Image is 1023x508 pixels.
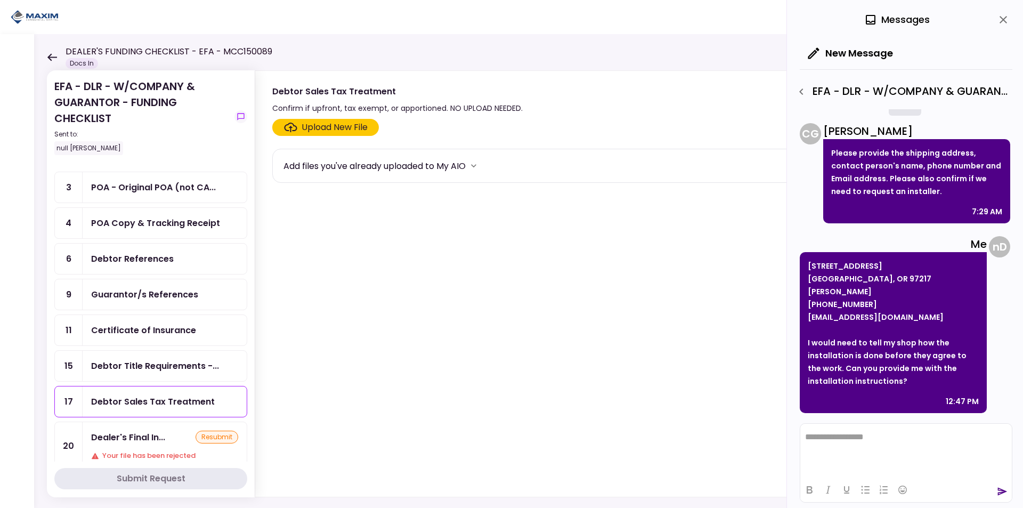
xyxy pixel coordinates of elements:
[91,359,219,373] div: Debtor Title Requirements - Proof of IRP or Exemption
[466,158,482,174] button: more
[91,252,174,265] div: Debtor References
[272,102,523,115] div: Confirm if upfront, tax exempt, or apportioned. NO UPLOAD NEEDED.
[272,119,379,136] span: Click here to upload the required document
[91,431,165,444] div: Dealer's Final Invoice
[55,315,83,345] div: 11
[283,159,466,173] div: Add files you've already uploaded to My AIO
[800,424,1012,477] iframe: Rich Text Area
[800,482,818,497] button: Bold
[800,123,821,144] div: C G
[54,207,247,239] a: 4POA Copy & Tracking Receipt
[972,205,1002,218] div: 7:29 AM
[800,39,902,67] button: New Message
[808,260,979,388] p: [STREET_ADDRESS] [GEOGRAPHIC_DATA], OR 97217 [PERSON_NAME] [PHONE_NUMBER] I would need to tell my...
[11,9,59,25] img: Partner icon
[864,12,930,28] div: Messages
[255,70,1002,497] div: Debtor Sales Tax TreatmentConfirm if upfront, tax exempt, or apportioned. NO UPLOAD NEEDED.show-m...
[55,244,83,274] div: 6
[302,121,368,134] div: Upload New File
[994,11,1012,29] button: close
[800,236,987,252] div: Me
[54,315,247,346] a: 11Certificate of Insurance
[55,386,83,417] div: 17
[54,386,247,417] a: 17Debtor Sales Tax Treatment
[54,279,247,310] a: 9Guarantor/s References
[838,482,856,497] button: Underline
[989,236,1010,257] div: n D
[91,324,196,337] div: Certificate of Insurance
[66,58,98,69] div: Docs In
[54,130,230,139] div: Sent to:
[997,486,1008,497] button: send
[819,482,837,497] button: Italic
[55,422,83,470] div: 20
[66,45,272,58] h1: DEALER'S FUNDING CHECKLIST - EFA - MCC150089
[91,450,238,461] div: Your file has been rejected
[91,181,216,194] div: POA - Original POA (not CA or GA) (Received in house)
[875,482,893,497] button: Numbered list
[91,216,220,230] div: POA Copy & Tracking Receipt
[946,395,979,408] div: 12:47 PM
[272,85,523,98] div: Debtor Sales Tax Treatment
[91,395,215,408] div: Debtor Sales Tax Treatment
[54,172,247,203] a: 3POA - Original POA (not CA or GA) (Received in house)
[894,482,912,497] button: Emojis
[55,208,83,238] div: 4
[808,312,944,322] a: [EMAIL_ADDRESS][DOMAIN_NAME]
[234,110,247,123] button: show-messages
[54,422,247,470] a: 20Dealer's Final InvoiceresubmitYour file has been rejected
[55,172,83,203] div: 3
[54,141,123,155] div: null [PERSON_NAME]
[823,123,1010,139] div: [PERSON_NAME]
[54,468,247,489] button: Submit Request
[831,147,1002,198] p: Please provide the shipping address, contact person's name, phone number and Email address. Pleas...
[54,350,247,382] a: 15Debtor Title Requirements - Proof of IRP or Exemption
[54,243,247,275] a: 6Debtor References
[54,78,230,155] div: EFA - DLR - W/COMPANY & GUARANTOR - FUNDING CHECKLIST
[196,431,238,444] div: resubmit
[117,472,185,485] div: Submit Request
[856,482,874,497] button: Bullet list
[91,288,198,301] div: Guarantor/s References
[55,279,83,310] div: 9
[55,351,83,381] div: 15
[792,83,1012,101] div: EFA - DLR - W/COMPANY & GUARANTOR - FUNDING CHECKLIST - GPS Units Ordered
